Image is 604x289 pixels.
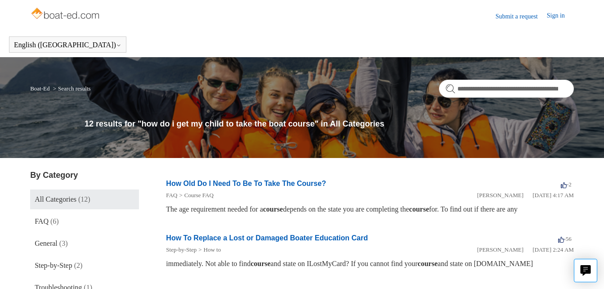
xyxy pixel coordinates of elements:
div: immediately. Not able to find and state on ILostMyCard? If you cannot find your and state on [DOM... [166,258,574,269]
button: English ([GEOGRAPHIC_DATA]) [14,41,121,49]
span: (2) [74,262,83,269]
h3: By Category [30,169,139,181]
em: course [409,205,429,213]
a: Boat-Ed [30,85,49,92]
span: All Categories [35,195,76,203]
span: Step-by-Step [35,262,72,269]
a: How to [204,246,221,253]
li: Boat-Ed [30,85,51,92]
span: (3) [59,239,68,247]
li: Step-by-Step [166,245,197,254]
a: FAQ (6) [30,212,139,231]
span: FAQ [35,217,49,225]
a: How To Replace a Lost or Damaged Boater Education Card [166,234,368,242]
img: Boat-Ed Help Center home page [30,5,102,23]
li: [PERSON_NAME] [477,191,523,200]
input: Search [439,80,574,98]
li: Search results [51,85,91,92]
a: Sign in [547,11,574,22]
a: Step-by-Step (2) [30,256,139,275]
li: FAQ [166,191,177,200]
li: Course FAQ [177,191,213,200]
button: Live chat [574,259,597,282]
em: course [263,205,283,213]
a: Submit a request [496,12,547,21]
em: course [418,260,438,267]
span: General [35,239,58,247]
a: Step-by-Step [166,246,197,253]
a: Course FAQ [184,192,214,199]
span: (6) [50,217,59,225]
li: How to [197,245,221,254]
a: FAQ [166,192,177,199]
h1: 12 results for "how do i get my child to take the boat course" in All Categories [85,118,574,130]
a: All Categories (12) [30,190,139,209]
span: (12) [78,195,90,203]
div: The age requirement needed for a depends on the state you are completing the for. To find out if ... [166,204,574,215]
time: 03/11/2022, 02:24 [532,246,574,253]
em: course [251,260,270,267]
a: How Old Do I Need To Be To Take The Course? [166,180,326,187]
li: [PERSON_NAME] [477,245,523,254]
time: 03/14/2022, 04:17 [532,192,574,199]
span: -2 [561,181,572,188]
a: General (3) [30,234,139,253]
span: -56 [558,235,572,242]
